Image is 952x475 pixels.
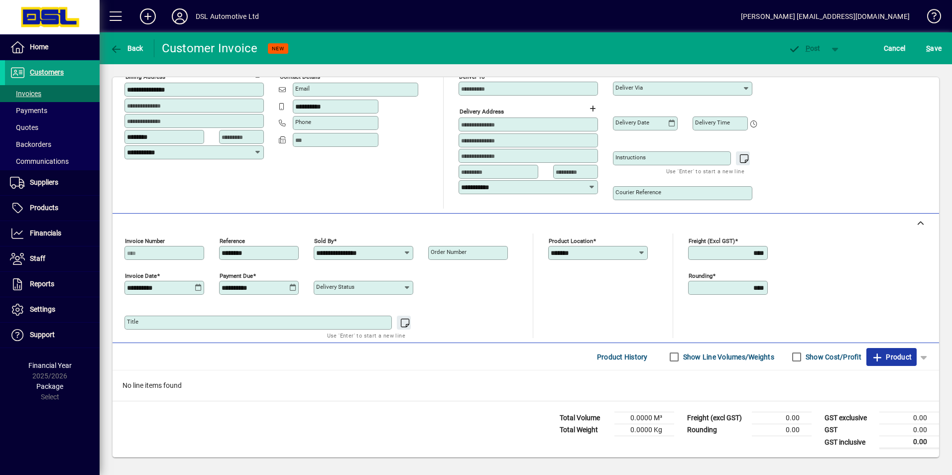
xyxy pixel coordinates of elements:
[30,43,48,51] span: Home
[879,436,939,449] td: 0.00
[555,412,614,424] td: Total Volume
[10,123,38,131] span: Quotes
[295,119,311,125] mat-label: Phone
[926,40,942,56] span: ave
[866,348,917,366] button: Product
[615,189,661,196] mat-label: Courier Reference
[30,68,64,76] span: Customers
[881,39,908,57] button: Cancel
[28,361,72,369] span: Financial Year
[741,8,910,24] div: [PERSON_NAME] [EMAIL_ADDRESS][DOMAIN_NAME]
[108,39,146,57] button: Back
[220,272,253,279] mat-label: Payment due
[100,39,154,57] app-page-header-button: Back
[549,237,593,244] mat-label: Product location
[806,44,810,52] span: P
[125,272,157,279] mat-label: Invoice date
[681,352,774,362] label: Show Line Volumes/Weights
[431,248,467,255] mat-label: Order number
[585,101,600,117] button: Choose address
[924,39,944,57] button: Save
[615,154,646,161] mat-label: Instructions
[871,349,912,365] span: Product
[295,85,310,92] mat-label: Email
[593,348,652,366] button: Product History
[30,229,61,237] span: Financials
[196,8,259,24] div: DSL Automotive Ltd
[5,246,100,271] a: Staff
[220,237,245,244] mat-label: Reference
[689,237,735,244] mat-label: Freight (excl GST)
[30,178,58,186] span: Suppliers
[752,424,812,436] td: 0.00
[614,412,674,424] td: 0.0000 M³
[5,153,100,170] a: Communications
[666,165,744,177] mat-hint: Use 'Enter' to start a new line
[30,280,54,288] span: Reports
[783,39,826,57] button: Post
[920,2,940,34] a: Knowledge Base
[235,65,250,81] a: View on map
[30,331,55,339] span: Support
[327,330,405,341] mat-hint: Use 'Enter' to start a new line
[884,40,906,56] span: Cancel
[125,237,165,244] mat-label: Invoice number
[30,254,45,262] span: Staff
[316,283,355,290] mat-label: Delivery status
[5,136,100,153] a: Backorders
[752,412,812,424] td: 0.00
[5,170,100,195] a: Suppliers
[162,40,258,56] div: Customer Invoice
[879,412,939,424] td: 0.00
[113,370,939,401] div: No line items found
[555,424,614,436] td: Total Weight
[110,44,143,52] span: Back
[695,119,730,126] mat-label: Delivery time
[5,297,100,322] a: Settings
[820,424,879,436] td: GST
[682,412,752,424] td: Freight (excl GST)
[879,424,939,436] td: 0.00
[272,45,284,52] span: NEW
[5,272,100,297] a: Reports
[926,44,930,52] span: S
[5,119,100,136] a: Quotes
[30,305,55,313] span: Settings
[5,196,100,221] a: Products
[30,204,58,212] span: Products
[5,85,100,102] a: Invoices
[5,102,100,119] a: Payments
[820,412,879,424] td: GST exclusive
[820,436,879,449] td: GST inclusive
[615,119,649,126] mat-label: Delivery date
[615,84,643,91] mat-label: Deliver via
[314,237,334,244] mat-label: Sold by
[5,323,100,348] a: Support
[788,44,821,52] span: ost
[250,66,266,82] button: Copy to Delivery address
[597,349,648,365] span: Product History
[614,424,674,436] td: 0.0000 Kg
[689,272,713,279] mat-label: Rounding
[132,7,164,25] button: Add
[10,140,51,148] span: Backorders
[164,7,196,25] button: Profile
[804,352,861,362] label: Show Cost/Profit
[36,382,63,390] span: Package
[682,424,752,436] td: Rounding
[127,318,138,325] mat-label: Title
[5,35,100,60] a: Home
[10,90,41,98] span: Invoices
[10,107,47,115] span: Payments
[10,157,69,165] span: Communications
[5,221,100,246] a: Financials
